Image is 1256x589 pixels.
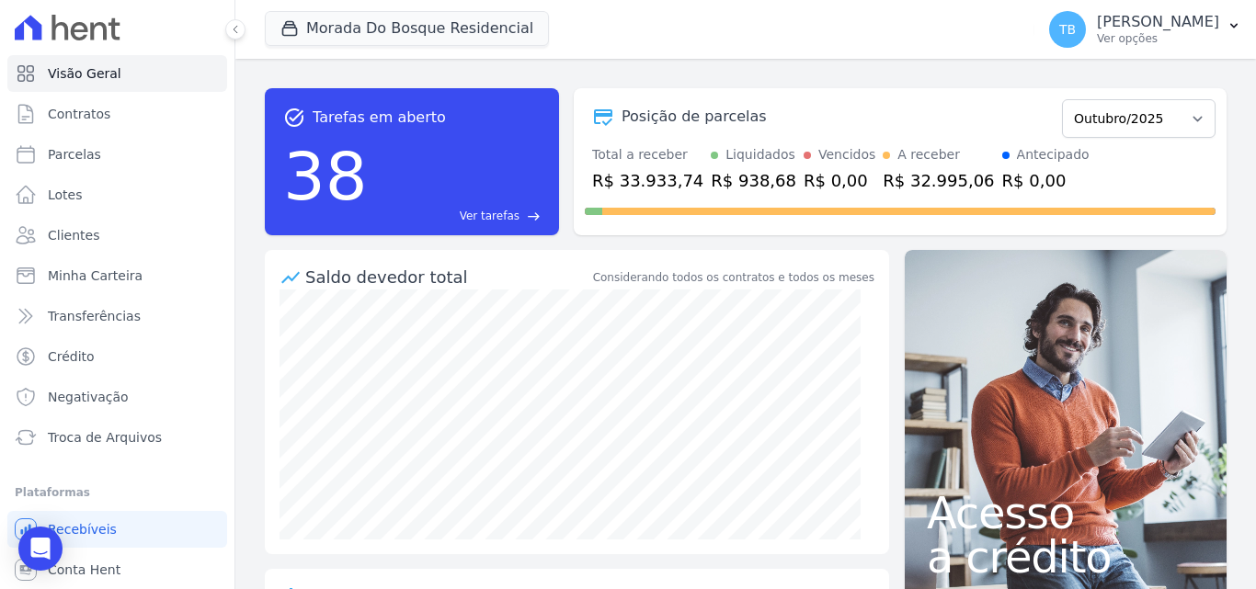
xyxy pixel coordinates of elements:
span: Conta Hent [48,561,120,579]
a: Conta Hent [7,551,227,588]
a: Contratos [7,96,227,132]
div: Plataformas [15,481,220,504]
div: R$ 938,68 [711,168,796,193]
span: task_alt [283,107,305,129]
div: R$ 0,00 [1002,168,1090,193]
div: Vencidos [818,145,875,164]
span: Clientes [48,226,99,244]
div: Total a receber [592,145,703,164]
a: Crédito [7,338,227,375]
a: Ver tarefas east [375,208,541,224]
a: Lotes [7,176,227,213]
span: Minha Carteira [48,266,143,285]
span: east [527,210,541,223]
a: Clientes [7,217,227,254]
span: Troca de Arquivos [48,428,162,447]
p: [PERSON_NAME] [1097,13,1219,31]
div: R$ 32.995,06 [883,168,994,193]
div: A receber [897,145,960,164]
span: Parcelas [48,145,101,164]
span: Ver tarefas [460,208,520,224]
span: Contratos [48,105,110,123]
div: Saldo devedor total [305,265,589,289]
a: Recebíveis [7,511,227,548]
a: Negativação [7,379,227,415]
div: Considerando todos os contratos e todos os meses [593,269,874,286]
span: Acesso [927,491,1205,535]
div: R$ 0,00 [804,168,875,193]
p: Ver opções [1097,31,1219,46]
button: Morada Do Bosque Residencial [265,11,549,46]
div: R$ 33.933,74 [592,168,703,193]
span: Tarefas em aberto [313,107,446,129]
a: Transferências [7,298,227,334]
div: 38 [283,129,368,224]
span: a crédito [927,535,1205,579]
span: Negativação [48,388,129,406]
span: Recebíveis [48,520,117,538]
button: TB [PERSON_NAME] Ver opções [1034,4,1256,55]
div: Posição de parcelas [622,106,767,128]
span: Crédito [48,347,95,366]
a: Visão Geral [7,55,227,92]
a: Parcelas [7,136,227,173]
div: Antecipado [1017,145,1090,164]
a: Troca de Arquivos [7,419,227,456]
a: Minha Carteira [7,257,227,294]
span: Visão Geral [48,64,121,83]
div: Liquidados [725,145,795,164]
span: Transferências [48,307,141,325]
span: Lotes [48,186,83,204]
span: TB [1059,23,1076,36]
div: Open Intercom Messenger [18,527,63,571]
